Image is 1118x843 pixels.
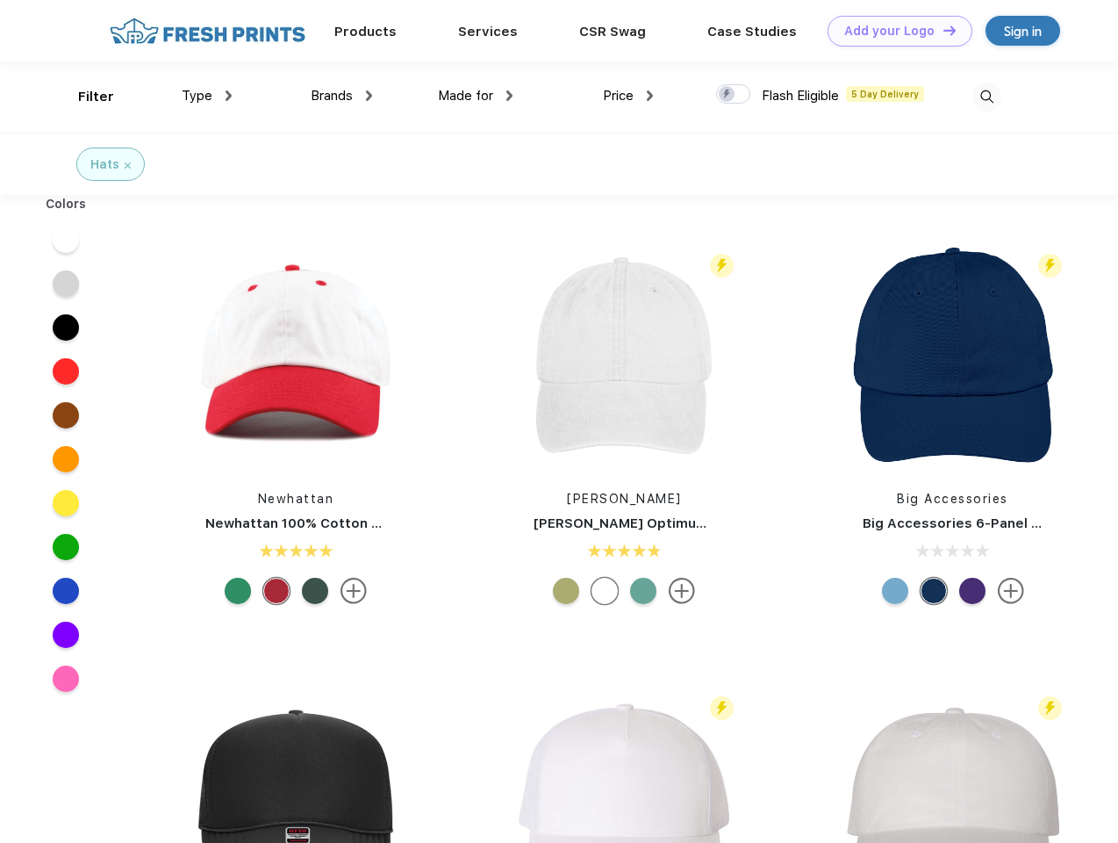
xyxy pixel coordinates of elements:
div: White Red [263,578,290,604]
img: dropdown.png [226,90,232,101]
a: Newhattan [258,492,334,506]
div: Aqua [630,578,656,604]
a: Sign in [985,16,1060,46]
img: filter_cancel.svg [125,162,131,169]
span: Made for [438,88,493,104]
a: Products [334,24,397,40]
div: Hats [90,155,119,174]
div: White Kelly [225,578,251,604]
div: White [591,578,618,604]
img: func=resize&h=266 [507,239,741,472]
img: dropdown.png [506,90,512,101]
img: flash_active_toggle.svg [710,696,734,720]
a: Big Accessories [897,492,1008,506]
span: Price [603,88,634,104]
div: Lt College Blue [882,578,908,604]
a: [PERSON_NAME] [567,492,682,506]
span: Type [182,88,212,104]
div: Colors [32,195,100,213]
img: more.svg [998,578,1024,604]
span: Flash Eligible [762,88,839,104]
a: [PERSON_NAME] Optimum Pigment Dyed-Cap [534,515,839,531]
div: Add your Logo [844,24,935,39]
div: White Dark Green [302,578,328,604]
img: more.svg [340,578,367,604]
img: fo%20logo%202.webp [104,16,311,47]
div: Navy [921,578,947,604]
div: Filter [78,87,114,107]
img: dropdown.png [647,90,653,101]
img: desktop_search.svg [972,83,1001,112]
img: func=resize&h=266 [179,239,412,472]
div: Team Purple [959,578,985,604]
span: 5 Day Delivery [846,86,924,102]
div: Sign in [1004,21,1042,41]
div: Apple [553,578,579,604]
img: flash_active_toggle.svg [1038,696,1062,720]
img: flash_active_toggle.svg [710,254,734,277]
img: dropdown.png [366,90,372,101]
img: flash_active_toggle.svg [1038,254,1062,277]
img: DT [943,25,956,35]
img: more.svg [669,578,695,604]
img: func=resize&h=266 [836,239,1070,472]
span: Brands [311,88,353,104]
a: Newhattan 100% Cotton Stone Washed Cap [205,515,498,531]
